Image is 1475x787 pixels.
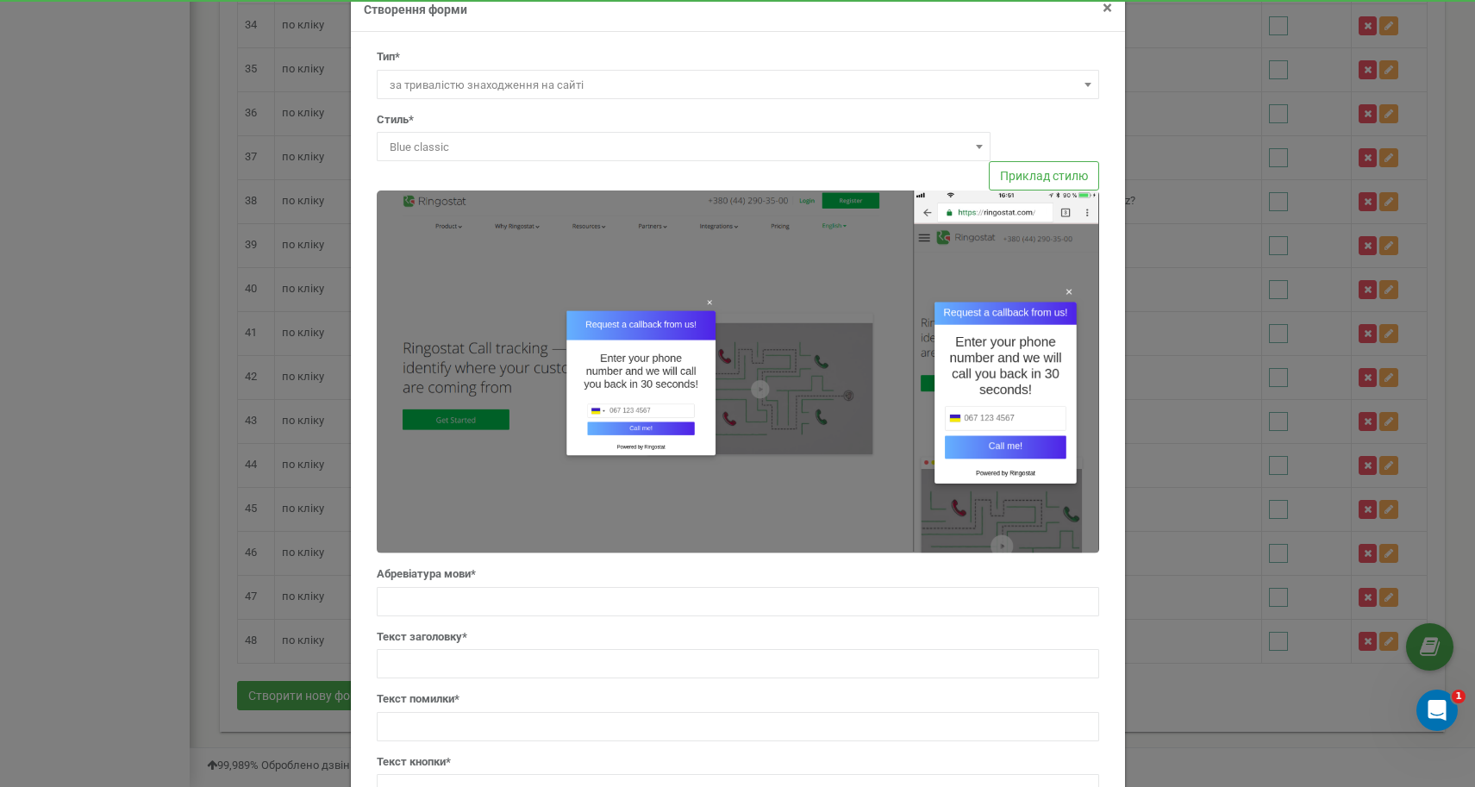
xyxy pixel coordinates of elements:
label: Стиль* [377,112,414,128]
label: Текст помилки* [377,691,459,708]
img: classic_blue.png [377,191,1099,553]
span: 1 [1452,690,1466,703]
iframe: Intercom live chat [1416,690,1458,731]
h4: Створення форми [364,1,1112,18]
span: за тривалістю знаходження на сайті [383,73,1093,97]
label: Текст заголовку* [377,629,467,646]
label: Текст кнопки* [377,754,451,771]
span: Blue classic [377,132,991,161]
span: Blue classic [383,135,984,159]
button: Приклад стилю [989,161,1099,191]
label: Абревіатура мови* [377,566,476,583]
span: за тривалістю знаходження на сайті [377,70,1099,99]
